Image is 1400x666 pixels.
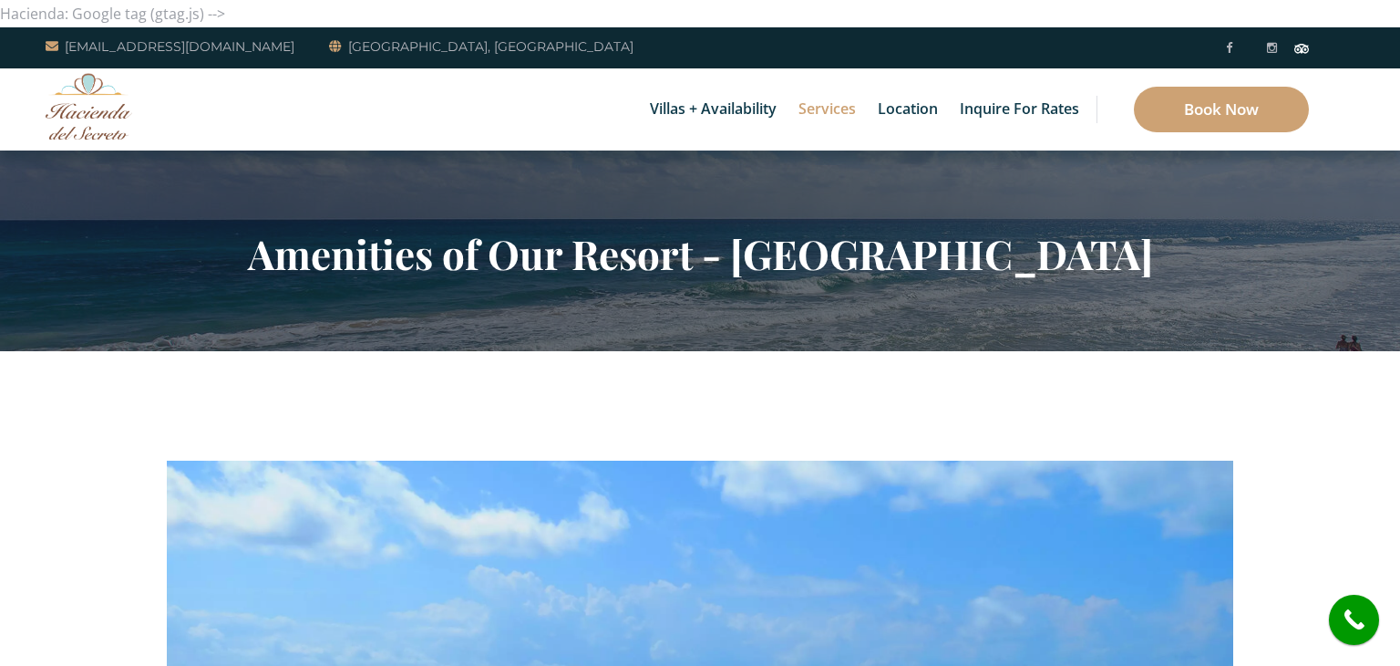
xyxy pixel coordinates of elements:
img: Awesome Logo [46,73,132,140]
a: Villas + Availability [641,68,786,151]
i: call [1333,599,1374,640]
a: [EMAIL_ADDRESS][DOMAIN_NAME] [46,36,294,57]
a: Inquire for Rates [951,68,1088,151]
a: [GEOGRAPHIC_DATA], [GEOGRAPHIC_DATA] [329,36,633,57]
a: Book Now [1134,87,1309,132]
h2: Amenities of Our Resort - [GEOGRAPHIC_DATA] [167,230,1233,277]
a: Services [789,68,865,151]
a: call [1329,595,1379,645]
a: Location [869,68,947,151]
img: Tripadvisor_logomark.svg [1294,44,1309,53]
